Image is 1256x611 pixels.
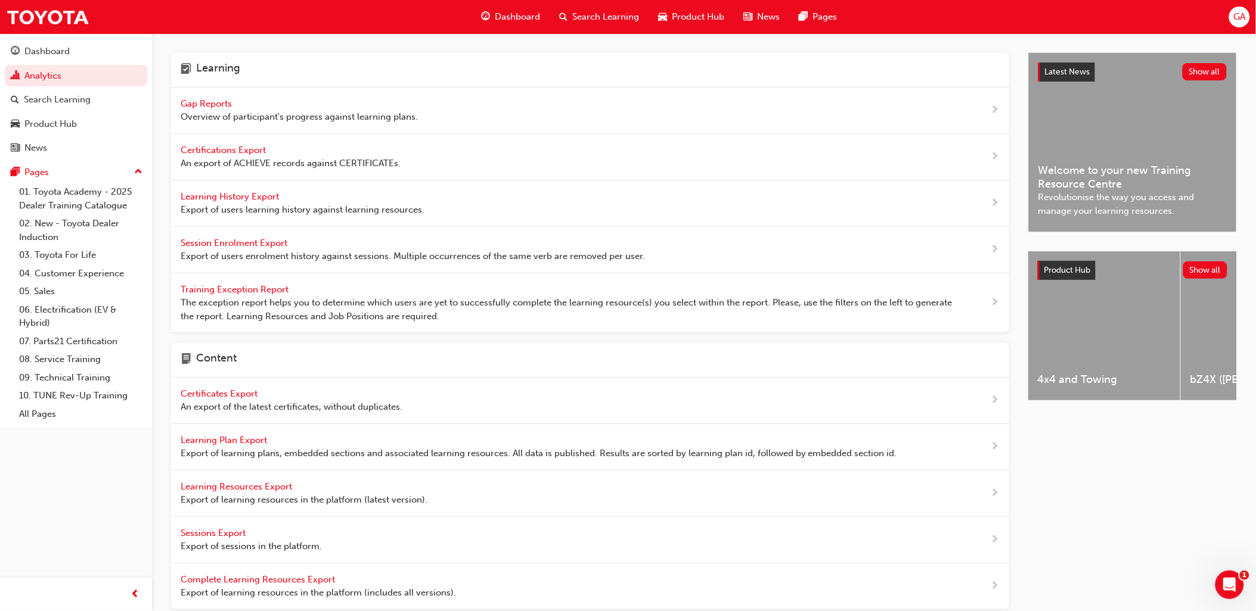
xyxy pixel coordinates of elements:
[181,203,424,217] span: Export of users learning history against learning resources.
[171,563,1009,610] a: Complete Learning Resources Export Export of learning resources in the platform (includes all ver...
[1038,373,1171,386] span: 4x4 and Towing
[181,110,418,124] span: Overview of participant's progress against learning plans.
[495,10,540,24] span: Dashboard
[181,493,427,507] span: Export of learning resources in the platform (latest version).
[181,540,322,553] span: Export of sessions in the platform.
[181,62,191,77] span: learning-icon
[5,40,147,63] a: Dashboard
[14,282,147,301] a: 05. Sales
[14,264,147,283] a: 04. Customer Experience
[991,103,1000,118] span: next-icon
[24,141,47,155] div: News
[658,10,667,24] span: car-icon
[14,246,147,264] a: 03. Toyota For Life
[991,242,1000,257] span: next-icon
[991,532,1000,547] span: next-icon
[1028,251,1180,400] a: 4x4 and Towing
[131,587,140,602] span: prev-icon
[171,134,1009,180] a: Certifications Export An export of ACHIEVE records against CERTIFICATEs.next-icon
[1240,571,1249,580] span: 1
[11,143,20,154] span: news-icon
[472,5,550,29] a: guage-iconDashboard
[181,238,290,248] span: Session Enrolment Export
[1044,265,1091,275] span: Product Hub
[1038,164,1227,191] span: Welcome to your new Training Resource Centre
[1233,10,1245,24] span: GA
[14,350,147,369] a: 08. Service Training
[181,296,953,323] span: The exception report helps you to determine which users are yet to successfully complete the lear...
[196,62,240,77] h4: Learning
[5,38,147,161] button: DashboardAnalyticsSearch LearningProduct HubNews
[171,424,1009,470] a: Learning Plan Export Export of learning plans, embedded sections and associated learning resource...
[572,10,639,24] span: Search Learning
[1229,7,1250,27] button: GA
[6,4,89,30] img: Trak
[991,486,1000,501] span: next-icon
[181,586,456,600] span: Export of learning resources in the platform (includes all versions).
[743,10,752,24] span: news-icon
[171,227,1009,273] a: Session Enrolment Export Export of users enrolment history against sessions. Multiple occurrences...
[799,10,808,24] span: pages-icon
[1183,63,1227,80] button: Show all
[649,5,734,29] a: car-iconProduct Hub
[171,470,1009,517] a: Learning Resources Export Export of learning resources in the platform (latest version).next-icon
[991,295,1000,310] span: next-icon
[559,10,567,24] span: search-icon
[1028,52,1237,232] a: Latest NewsShow allWelcome to your new Training Resource CentreRevolutionise the way you access a...
[14,369,147,387] a: 09. Technical Training
[11,167,20,178] span: pages-icon
[991,393,1000,408] span: next-icon
[181,250,645,263] span: Export of users enrolment history against sessions. Multiple occurrences of the same verb are rem...
[14,183,147,214] a: 01. Toyota Academy - 2025 Dealer Training Catalogue
[734,5,789,29] a: news-iconNews
[14,405,147,423] a: All Pages
[789,5,846,29] a: pages-iconPages
[134,164,142,180] span: up-icon
[1038,63,1227,82] a: Latest NewsShow all
[24,45,70,58] div: Dashboard
[24,117,77,131] div: Product Hub
[812,10,837,24] span: Pages
[11,71,20,82] span: chart-icon
[181,481,294,492] span: Learning Resources Export
[991,439,1000,454] span: next-icon
[196,352,237,367] h4: Content
[5,65,147,87] a: Analytics
[24,166,49,179] div: Pages
[181,435,269,445] span: Learning Plan Export
[1045,67,1090,77] span: Latest News
[181,157,401,170] span: An export of ACHIEVE records against CERTIFICATEs.
[181,352,191,367] span: page-icon
[550,5,649,29] a: search-iconSearch Learning
[757,10,780,24] span: News
[171,378,1009,424] a: Certificates Export An export of the latest certificates, without duplicates.next-icon
[991,149,1000,164] span: next-icon
[5,89,147,111] a: Search Learning
[24,93,91,107] div: Search Learning
[672,10,724,24] span: Product Hub
[14,332,147,351] a: 07. Parts21 Certification
[181,574,337,585] span: Complete Learning Resources Export
[181,528,248,538] span: Sessions Export
[5,113,147,135] a: Product Hub
[181,145,268,155] span: Certifications Export
[1215,571,1244,599] iframe: Intercom live chat
[181,191,281,202] span: Learning History Export
[14,301,147,332] a: 06. Electrification (EV & Hybrid)
[171,180,1009,227] a: Learning History Export Export of users learning history against learning resources.next-icon
[14,386,147,405] a: 10. TUNE Rev-Up Training
[1038,191,1227,217] span: Revolutionise the way you access and manage your learning resources.
[181,388,260,399] span: Certificates Export
[11,46,20,57] span: guage-icon
[171,517,1009,563] a: Sessions Export Export of sessions in the platform.next-icon
[171,273,1009,333] a: Training Exception Report The exception report helps you to determine which users are yet to succ...
[181,447,897,460] span: Export of learning plans, embedded sections and associated learning resources. All data is publis...
[181,284,291,295] span: Training Exception Report
[171,88,1009,134] a: Gap Reports Overview of participant's progress against learning plans.next-icon
[5,161,147,183] button: Pages
[5,137,147,159] a: News
[1183,261,1228,279] button: Show all
[1038,261,1227,280] a: Product HubShow all
[991,196,1000,211] span: next-icon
